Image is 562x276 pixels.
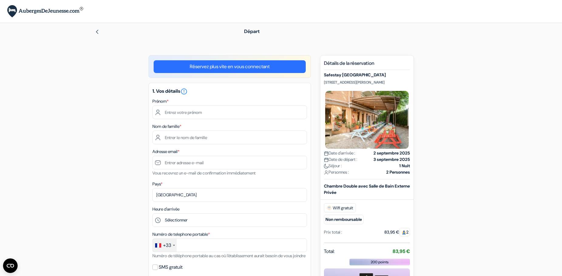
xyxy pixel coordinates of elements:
[152,156,307,169] input: Entrer adresse e-mail
[159,263,182,271] label: SMS gratuit
[327,205,332,210] img: free_wifi.svg
[324,158,329,162] img: calendar.svg
[324,150,355,156] span: Date d'arrivée :
[324,156,357,163] span: Date de départ :
[154,60,306,73] a: Réservez plus vite en vous connectant
[3,258,18,273] button: Ouvrir le widget CMP
[7,5,83,18] img: AubergesDeJeunesse.com
[180,88,188,95] i: error_outline
[386,169,410,175] strong: 2 Personnes
[152,170,256,176] small: Vous recevrez un e-mail de confirmation immédiatement
[324,169,349,175] span: Personnes :
[180,88,188,94] a: error_outline
[373,156,410,163] strong: 3 septembre 2025
[152,148,179,155] label: Adresse email
[152,231,210,238] label: Numéro de telephone portable
[324,80,410,85] p: [STREET_ADDRESS][PERSON_NAME]
[324,203,356,212] span: Wifi gratuit
[324,60,410,70] h5: Détails de la réservation
[399,163,410,169] strong: 1 Nuit
[384,229,410,235] div: 83,95 €
[163,242,171,249] div: +33
[324,151,329,156] img: calendar.svg
[324,163,342,169] span: Séjour :
[373,150,410,156] strong: 2 septembre 2025
[152,123,181,130] label: Nom de famille
[324,215,363,224] small: Non remboursable
[324,248,335,255] span: Total:
[95,29,100,34] img: left_arrow.svg
[153,239,177,252] div: France: +33
[324,164,329,168] img: moon.svg
[324,72,410,78] h5: Safestay [GEOGRAPHIC_DATA]
[402,230,406,235] img: guest.svg
[324,183,410,195] b: Chambre Double avec Salle de Bain Externe Privée
[152,98,169,105] label: Prénom
[152,105,307,119] input: Entrez votre prénom
[152,131,307,144] input: Entrer le nom de famille
[393,248,410,254] strong: 83,95 €
[399,228,410,236] span: 2
[152,88,307,95] h5: 1. Vos détails
[324,170,329,175] img: user_icon.svg
[152,181,162,187] label: Pays
[371,259,389,265] span: 200 points
[244,28,260,35] span: Départ
[152,206,179,212] label: Heure d'arrivée
[324,229,342,235] div: Prix total :
[152,253,305,258] small: Numéro de téléphone portable au cas où l'établissement aurait besoin de vous joindre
